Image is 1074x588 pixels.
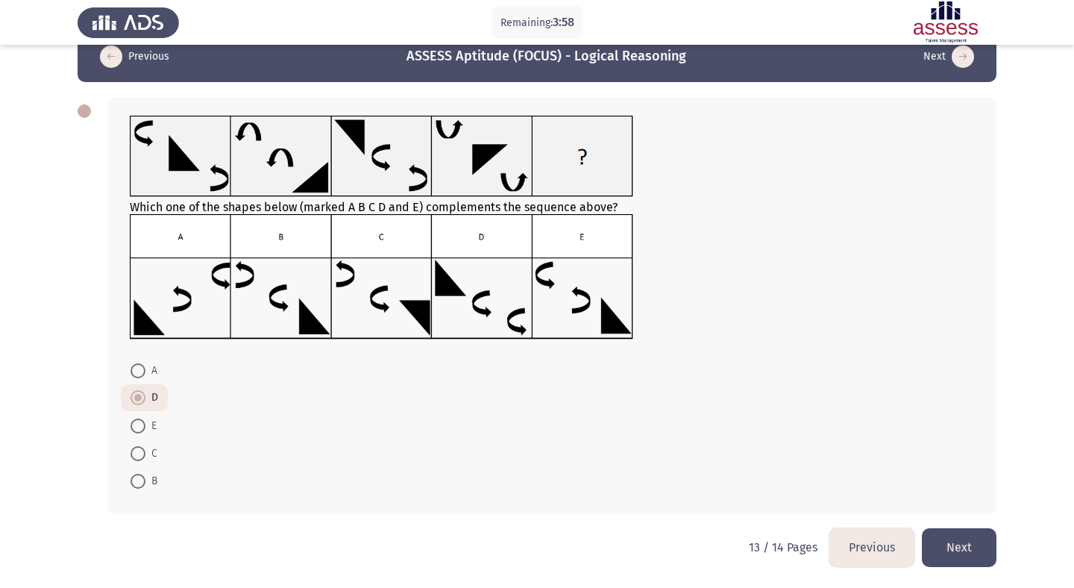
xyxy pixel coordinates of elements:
[145,389,158,407] span: D
[749,540,817,554] p: 13 / 14 Pages
[895,1,996,43] img: Assessment logo of ASSESS Focus 4 Module Assessment (EN/AR) (Advanced - IB)
[130,116,974,343] div: Which one of the shapes below (marked A B C D and E) complements the sequence above?
[829,528,914,566] button: load previous page
[145,362,157,380] span: A
[919,45,979,69] button: load next page
[922,528,996,566] button: load next page
[95,45,174,69] button: load previous page
[145,445,157,463] span: C
[130,116,633,197] img: UkFYYV8wMTlfQS5wbmcxNjkxMjk3NzczMTk0.png
[145,472,157,490] span: B
[130,214,633,340] img: UkFYYV8wMTlfQi5wbmcxNjkxMjk3Nzk0OTEz.png
[553,15,574,29] span: 3:58
[78,1,179,43] img: Assess Talent Management logo
[145,417,157,435] span: E
[406,47,686,66] h3: ASSESS Aptitude (FOCUS) - Logical Reasoning
[500,13,574,32] p: Remaining:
